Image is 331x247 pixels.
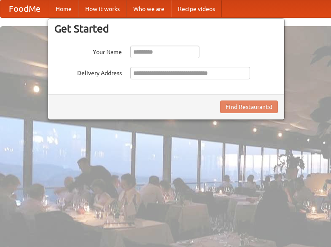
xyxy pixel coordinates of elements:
[54,67,122,77] label: Delivery Address
[49,0,78,17] a: Home
[220,100,278,113] button: Find Restaurants!
[78,0,126,17] a: How it works
[126,0,171,17] a: Who we are
[171,0,222,17] a: Recipe videos
[54,46,122,56] label: Your Name
[54,22,278,35] h3: Get Started
[0,0,49,17] a: FoodMe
